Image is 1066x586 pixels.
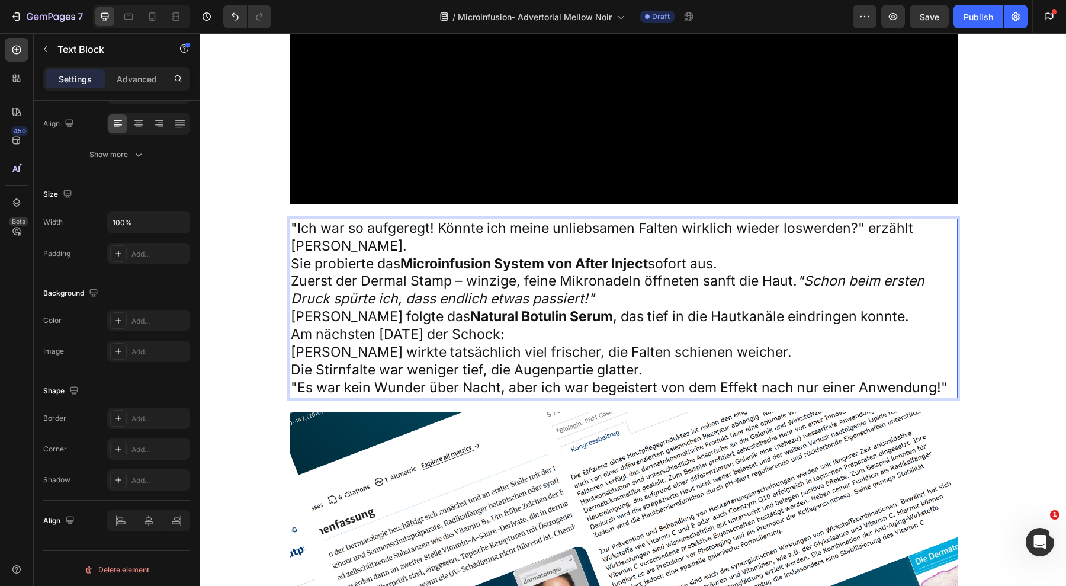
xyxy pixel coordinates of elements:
[43,383,81,399] div: Shape
[964,11,993,23] div: Publish
[89,149,145,161] div: Show more
[91,310,757,328] p: [PERSON_NAME] wirkte tatsächlich viel frischer, die Falten schienen weicher.
[91,346,757,364] p: "Es war kein Wunder über Nacht, aber ich war begeistert von dem Effekt nach nur einer Anwendung!"
[200,33,1066,586] iframe: Design area
[57,42,158,56] p: Text Block
[452,11,455,23] span: /
[11,126,28,136] div: 450
[43,346,64,357] div: Image
[43,561,190,579] button: Delete element
[43,444,67,454] div: Corner
[131,249,187,260] div: Add...
[117,73,157,85] p: Advanced
[9,217,28,226] div: Beta
[1050,510,1059,520] span: 1
[458,11,612,23] span: Microinfusion- Advertorial Mellow Noir
[43,248,70,259] div: Padding
[90,185,758,365] div: Rich Text Editor. Editing area: main
[91,187,757,222] p: "Ich war so aufgeregt! Könnte ich meine unliebsamen Falten wirklich wieder loswerden?" erzählt [P...
[108,212,190,233] input: Auto
[43,116,76,132] div: Align
[953,5,1003,28] button: Publish
[43,286,101,302] div: Background
[131,347,187,357] div: Add...
[131,316,187,326] div: Add...
[920,12,939,22] span: Save
[43,475,70,485] div: Shadow
[43,187,75,203] div: Size
[910,5,949,28] button: Save
[271,275,413,292] strong: Natural Botulin Serum
[131,414,187,424] div: Add...
[43,413,66,424] div: Border
[43,513,77,529] div: Align
[59,73,92,85] p: Settings
[43,217,63,228] div: Width
[91,293,757,310] p: Am nächsten [DATE] der Schock:
[201,222,448,239] strong: Microinfusion System von After Inject
[5,5,88,28] button: 7
[91,239,757,275] p: Zuerst der Dermal Stamp – winzige, feine Mikronadeln öffneten sanft die Haut.
[84,563,149,577] div: Delete element
[91,222,757,240] p: Sie probierte das sofort aus.
[91,328,757,346] p: Die Stirnfalte war weniger tief, die Augenpartie glatter.
[223,5,271,28] div: Undo/Redo
[131,475,187,486] div: Add...
[78,9,83,24] p: 7
[91,275,757,293] p: [PERSON_NAME] folgte das , das tief in die Hautkanäle eindringen konnte.
[131,444,187,455] div: Add...
[43,315,62,326] div: Color
[43,144,190,165] button: Show more
[652,11,670,22] span: Draft
[91,239,725,274] i: "Schon beim ersten Druck spürte ich, dass endlich etwas passiert!"
[1026,528,1054,556] iframe: Intercom live chat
